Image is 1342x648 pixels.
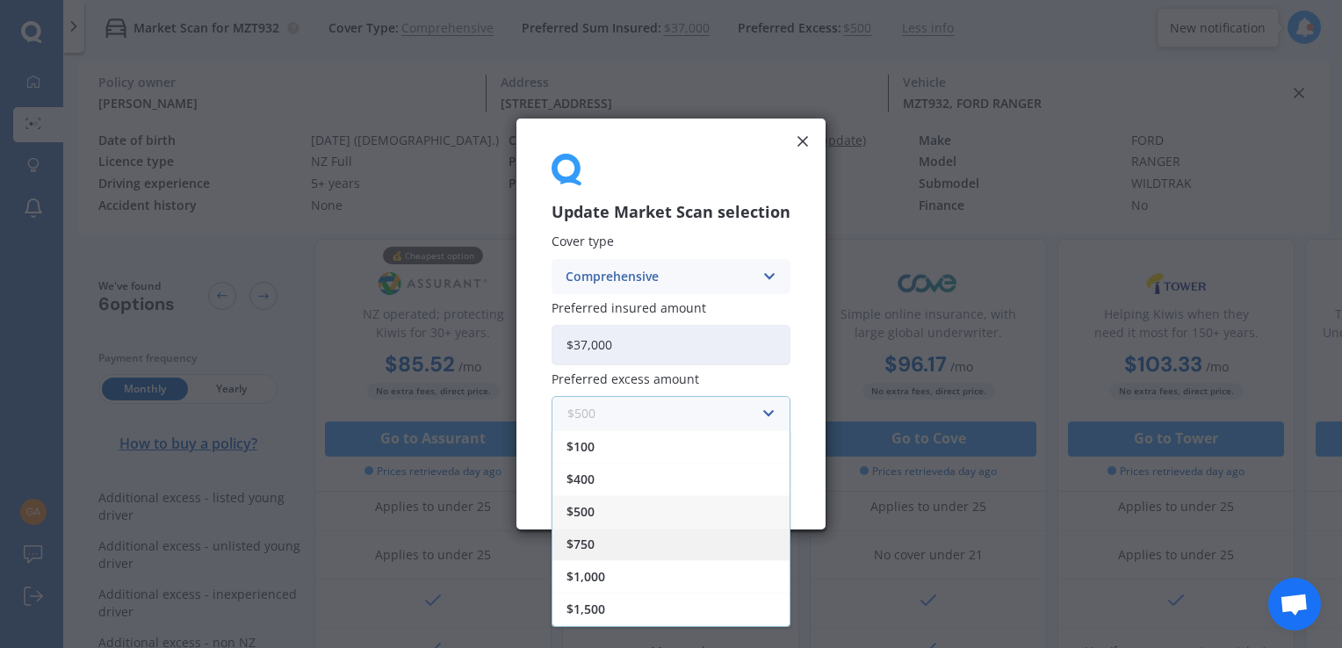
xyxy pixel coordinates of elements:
[566,441,595,453] span: $100
[566,267,754,286] div: Comprehensive
[552,234,614,250] span: Cover type
[566,473,595,486] span: $400
[552,325,790,365] input: Enter amount
[1268,578,1321,630] div: Open chat
[566,603,605,616] span: $1,500
[552,202,790,222] h3: Update Market Scan selection
[566,538,595,551] span: $750
[566,506,595,518] span: $500
[566,571,605,583] span: $1,000
[552,371,699,387] span: Preferred excess amount
[552,299,706,316] span: Preferred insured amount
